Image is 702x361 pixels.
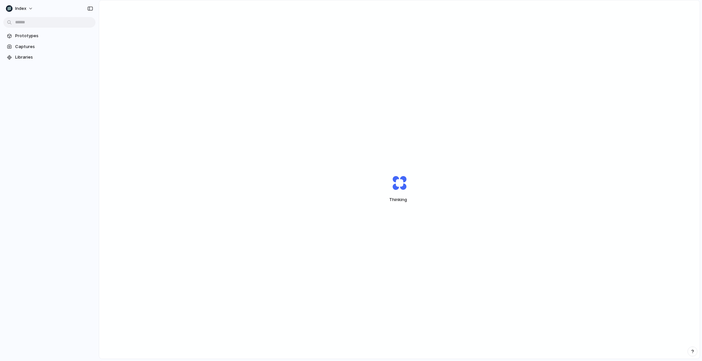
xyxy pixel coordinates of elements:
a: Libraries [3,52,95,62]
a: Captures [3,42,95,52]
span: Libraries [15,54,93,61]
a: Prototypes [3,31,95,41]
span: Prototypes [15,33,93,39]
button: Index [3,3,37,14]
span: Thinking [377,196,422,203]
span: Captures [15,43,93,50]
span: Index [15,5,26,12]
